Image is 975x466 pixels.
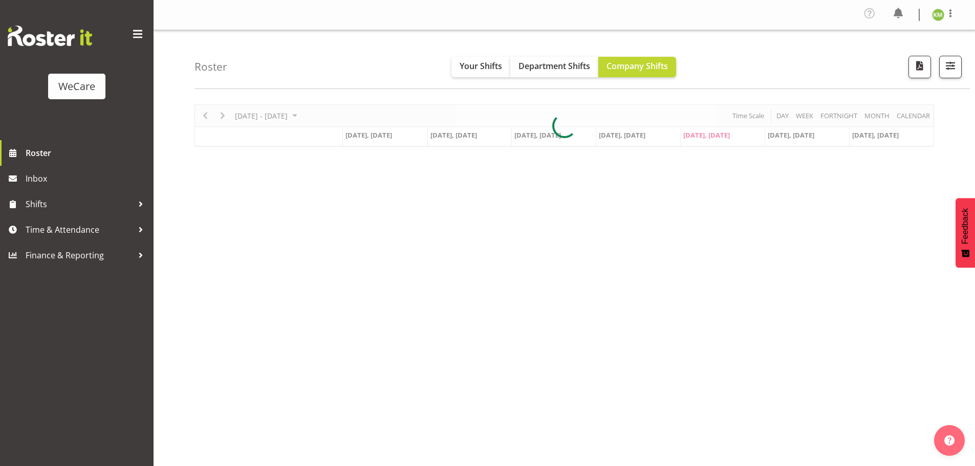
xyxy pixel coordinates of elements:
button: Company Shifts [598,57,676,77]
span: Company Shifts [606,60,668,72]
span: Roster [26,145,148,161]
button: Department Shifts [510,57,598,77]
span: Finance & Reporting [26,248,133,263]
span: Shifts [26,196,133,212]
span: Your Shifts [460,60,502,72]
button: Download a PDF of the roster according to the set date range. [908,56,931,78]
span: Time & Attendance [26,222,133,237]
div: WeCare [58,79,95,94]
span: Feedback [961,208,970,244]
button: Your Shifts [451,57,510,77]
img: help-xxl-2.png [944,435,955,446]
button: Filter Shifts [939,56,962,78]
span: Inbox [26,171,148,186]
img: kishendri-moodley11636.jpg [932,9,944,21]
button: Feedback - Show survey [956,198,975,268]
img: Rosterit website logo [8,26,92,46]
h4: Roster [194,61,227,73]
span: Department Shifts [518,60,590,72]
